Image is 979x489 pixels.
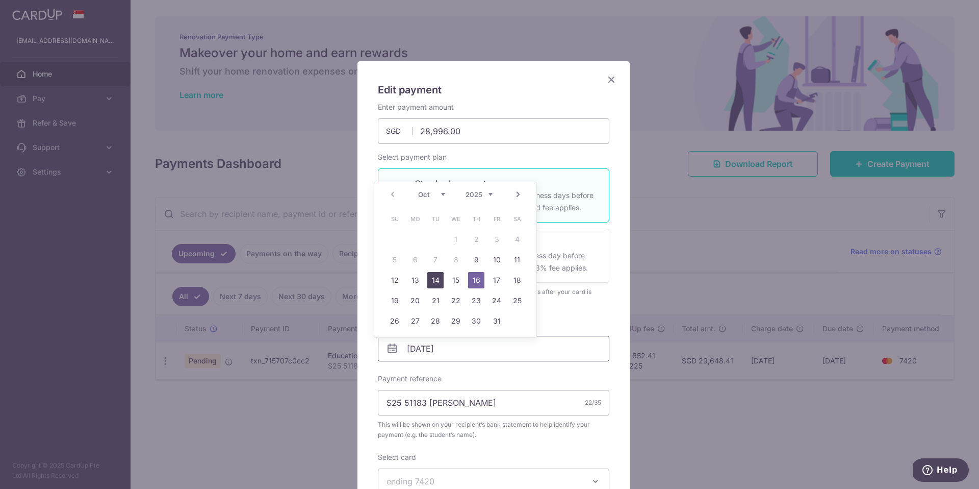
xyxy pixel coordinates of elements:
[407,292,423,309] a: 20
[488,211,505,227] span: Friday
[427,272,444,288] a: 14
[378,152,447,162] label: Select payment plan
[386,126,413,136] span: SGD
[407,211,423,227] span: Monday
[448,211,464,227] span: Wednesday
[509,252,525,268] a: 11
[407,272,423,288] a: 13
[378,102,454,112] label: Enter payment amount
[509,292,525,309] a: 25
[509,211,525,227] span: Saturday
[509,272,525,288] a: 18
[378,336,609,361] input: DD / MM / YYYY
[468,252,484,268] a: 9
[378,82,609,98] h5: Edit payment
[387,292,403,309] a: 19
[605,74,617,86] button: Close
[468,292,484,309] a: 23
[468,313,484,329] a: 30
[488,313,505,329] a: 31
[378,420,609,440] span: This will be shown on your recipient’s bank statement to help identify your payment (e.g. the stu...
[448,292,464,309] a: 22
[387,313,403,329] a: 26
[427,292,444,309] a: 21
[448,313,464,329] a: 29
[407,313,423,329] a: 27
[378,374,442,384] label: Payment reference
[468,272,484,288] a: 16
[448,272,464,288] a: 15
[415,177,597,189] p: Standard payment
[512,188,524,201] a: Next
[488,252,505,268] a: 10
[488,292,505,309] a: 24
[378,452,416,462] label: Select card
[378,118,609,144] input: 0.00
[387,211,403,227] span: Sunday
[427,313,444,329] a: 28
[585,398,601,408] div: 22/35
[387,272,403,288] a: 12
[468,211,484,227] span: Thursday
[488,272,505,288] a: 17
[913,458,969,484] iframe: Opens a widget where you can find more information
[387,476,434,486] span: ending 7420
[427,211,444,227] span: Tuesday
